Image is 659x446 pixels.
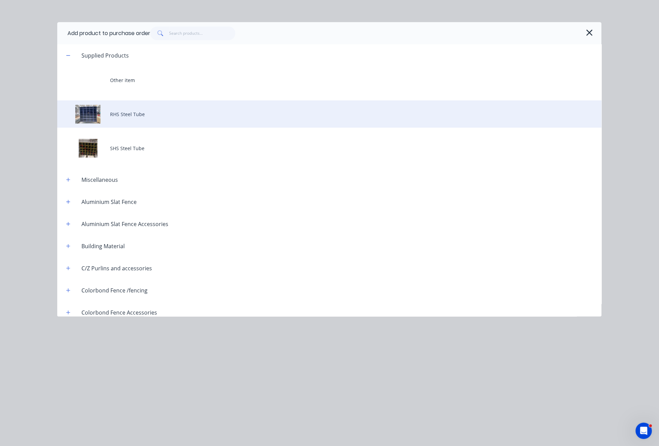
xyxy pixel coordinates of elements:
[76,286,153,294] div: Colorbond Fence /fencing
[76,264,157,272] div: C/Z Purlins and accessories
[76,220,174,228] div: Aluminium Slat Fence Accessories
[636,423,652,439] iframe: Intercom live chat
[67,29,150,37] div: Add product to purchase order
[76,51,134,60] div: Supplied Products
[76,198,142,206] div: Aluminium Slat Fence
[76,308,163,317] div: Colorbond Fence Accessories
[76,176,123,184] div: Miscellaneous
[169,27,236,40] input: Search products...
[76,242,130,250] div: Building Material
